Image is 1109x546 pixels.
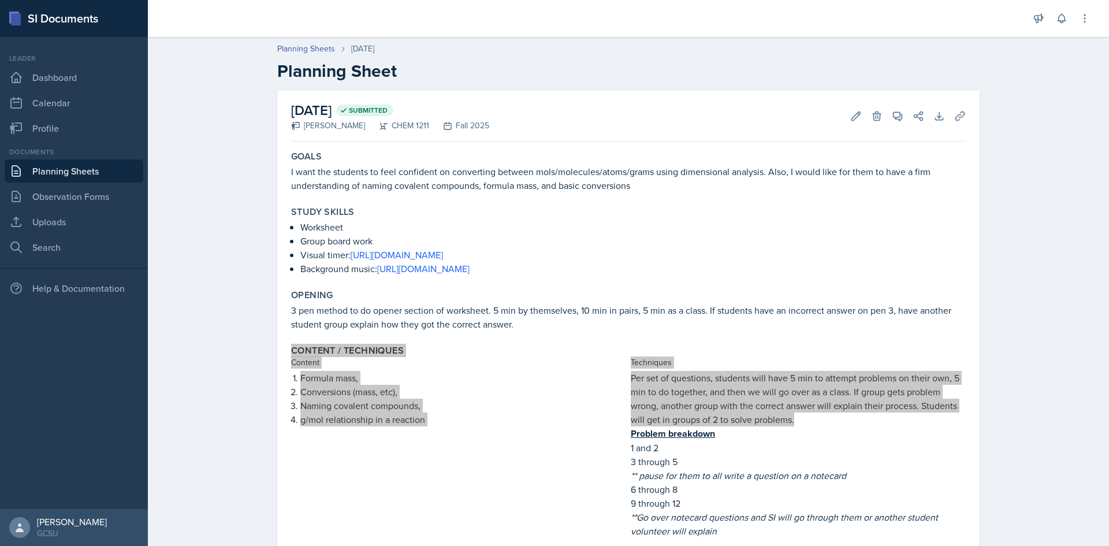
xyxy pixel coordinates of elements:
[277,61,980,81] h2: Planning Sheet
[631,427,715,440] u: Problem breakdown
[631,496,966,510] p: 9 through 12
[300,399,626,413] p: Naming covalent compounds,
[37,528,107,539] div: GCSU
[291,100,489,121] h2: [DATE]
[291,165,966,192] p: I want the students to feel confident on converting between mols/molecules/atoms/grams using dime...
[5,147,143,157] div: Documents
[291,289,333,301] label: Opening
[37,516,107,528] div: [PERSON_NAME]
[631,371,966,426] p: Per set of questions, students will have 5 min to attempt problems on their own, 5 min to do toge...
[291,345,404,356] label: Content / Techniques
[5,277,143,300] div: Help & Documentation
[291,206,355,218] label: Study Skills
[5,66,143,89] a: Dashboard
[429,120,489,132] div: Fall 2025
[300,385,626,399] p: Conversions (mass, etc),
[5,210,143,233] a: Uploads
[300,413,626,426] p: g/mol relationship in a reaction
[300,371,626,385] p: Formula mass,
[277,43,335,55] a: Planning Sheets
[5,159,143,183] a: Planning Sheets
[291,120,365,132] div: [PERSON_NAME]
[300,220,966,234] p: Worksheet
[351,43,374,55] div: [DATE]
[377,262,470,275] a: [URL][DOMAIN_NAME]
[300,234,966,248] p: Group board work
[631,469,846,482] em: ** pause for them to all write a question on a notecard
[631,511,938,537] em: **Go over notecard questions and SI will go through them or another student volunteer will explain
[351,248,443,261] a: [URL][DOMAIN_NAME]
[349,106,388,115] span: Submitted
[291,151,322,162] label: Goals
[631,356,966,369] div: Techniques
[5,117,143,140] a: Profile
[291,303,966,331] p: 3 pen method to do opener section of worksheet. 5 min by themselves, 10 min in pairs, 5 min as a ...
[5,185,143,208] a: Observation Forms
[300,248,966,262] p: Visual timer:
[5,91,143,114] a: Calendar
[5,53,143,64] div: Leader
[631,482,966,496] p: 6 through 8
[291,356,626,369] div: Content
[300,262,966,276] p: Background music:
[631,441,966,455] p: 1 and 2
[631,455,966,469] p: 3 through 5
[5,236,143,259] a: Search
[365,120,429,132] div: CHEM 1211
